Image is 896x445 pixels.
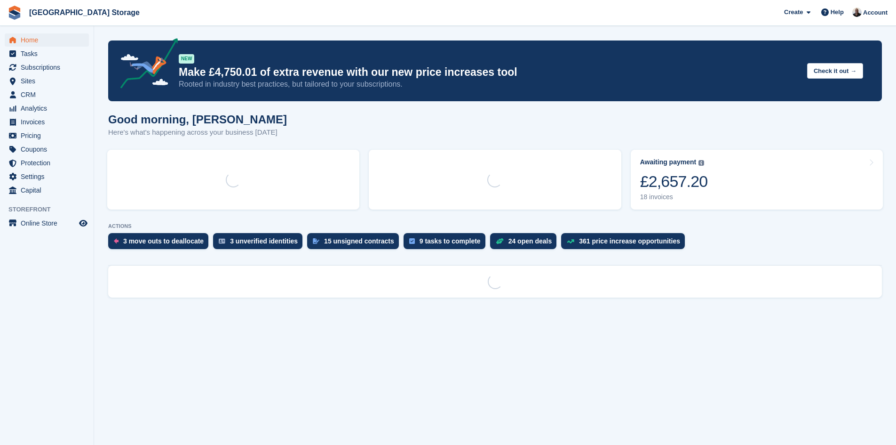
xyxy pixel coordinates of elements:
a: menu [5,170,89,183]
div: 361 price increase opportunities [579,237,680,245]
p: ACTIONS [108,223,882,229]
span: Coupons [21,143,77,156]
span: Invoices [21,115,77,129]
span: Pricing [21,129,77,142]
a: menu [5,129,89,142]
span: Tasks [21,47,77,60]
p: Here's what's happening across your business [DATE] [108,127,287,138]
a: Awaiting payment £2,657.20 18 invoices [631,150,883,210]
span: Create [784,8,803,17]
span: Protection [21,156,77,170]
a: menu [5,47,89,60]
img: price_increase_opportunities-93ffe204e8149a01c8c9dc8f82e8f89637d9d84a8eef4429ea346261dce0b2c0.svg [567,239,574,243]
div: 24 open deals [508,237,552,245]
span: Home [21,33,77,47]
a: menu [5,143,89,156]
a: menu [5,184,89,197]
div: Awaiting payment [640,158,697,166]
img: price-adjustments-announcement-icon-8257ccfd72463d97f412b2fc003d46551f7dbcb40ab6d574587a9cd5c0d94... [112,38,178,92]
img: deal-1b604bf984904fb50ccaf53a9ad4b4a5d6e5aea283cecdc64d6e3604feb123c2.svg [496,238,504,244]
img: verify_identity-adf6edd0f0f0b5bbfe63781bf79b02c33cf7c696d77639b501bdc392416b5a36.svg [219,238,225,244]
a: menu [5,217,89,230]
p: Rooted in industry best practices, but tailored to your subscriptions. [179,79,800,89]
a: menu [5,88,89,101]
a: 361 price increase opportunities [561,233,690,254]
span: Analytics [21,102,77,115]
a: 9 tasks to complete [404,233,490,254]
a: menu [5,156,89,170]
div: NEW [179,54,194,64]
span: Help [831,8,844,17]
div: 9 tasks to complete [420,237,481,245]
img: move_outs_to_deallocate_icon-f764333ba52eb49d3ac5e1228854f67142a1ed5810a6f6cc68b1a99e826820c5.svg [114,238,119,244]
p: Make £4,750.01 of extra revenue with our new price increases tool [179,65,800,79]
a: [GEOGRAPHIC_DATA] Storage [25,5,143,20]
a: menu [5,61,89,74]
span: Subscriptions [21,61,77,74]
span: Online Store [21,217,77,230]
div: 3 move outs to deallocate [123,237,204,245]
span: Sites [21,74,77,88]
a: menu [5,74,89,88]
a: 15 unsigned contracts [307,233,404,254]
img: icon-info-grey-7440780725fd019a000dd9b08b2336e03edf1995a4989e88bcd33f0948082b44.svg [698,160,704,166]
a: Preview store [78,218,89,229]
span: Settings [21,170,77,183]
a: 24 open deals [490,233,562,254]
img: task-75834270c22a3079a89374b754ae025e5fb1db73e45f91037f5363f120a921f8.svg [409,238,415,244]
div: 18 invoices [640,193,708,201]
span: Storefront [8,205,94,214]
div: £2,657.20 [640,172,708,191]
button: Check it out → [807,63,863,79]
span: Account [863,8,888,17]
span: CRM [21,88,77,101]
div: 15 unsigned contracts [324,237,394,245]
span: Capital [21,184,77,197]
img: contract_signature_icon-13c848040528278c33f63329250d36e43548de30e8caae1d1a13099fd9432cc5.svg [313,238,319,244]
img: Keith Strivens [852,8,862,17]
a: menu [5,102,89,115]
div: 3 unverified identities [230,237,298,245]
h1: Good morning, [PERSON_NAME] [108,113,287,126]
img: stora-icon-8386f47178a22dfd0bd8f6a31ec36ba5ce8667c1dd55bd0f319d3a0aa187defe.svg [8,6,22,20]
a: menu [5,33,89,47]
a: 3 unverified identities [213,233,307,254]
a: 3 move outs to deallocate [108,233,213,254]
a: menu [5,115,89,129]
